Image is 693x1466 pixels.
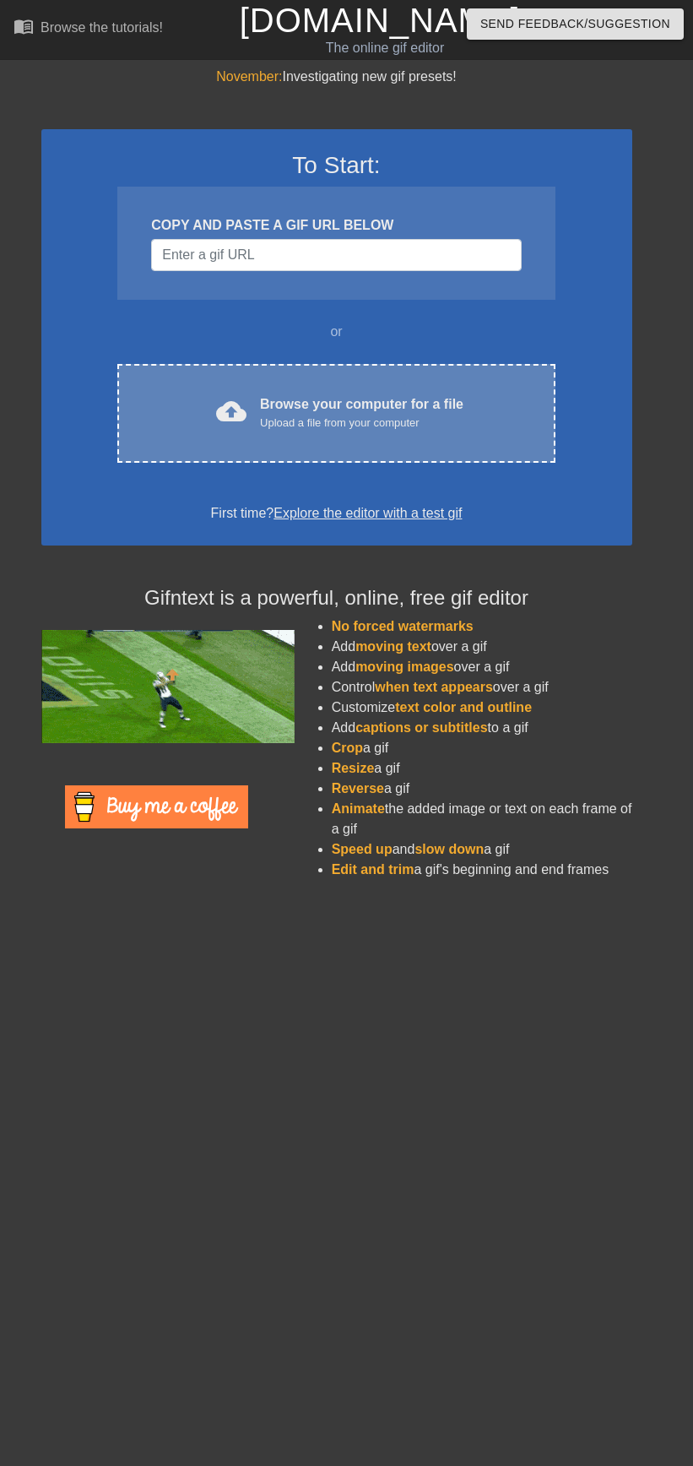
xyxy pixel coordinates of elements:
li: a gif [332,738,632,758]
li: the added image or text on each frame of a gif [332,799,632,839]
img: football_small.gif [41,630,295,743]
div: First time? [63,503,610,524]
li: a gif's beginning and end frames [332,860,632,880]
h4: Gifntext is a powerful, online, free gif editor [41,586,632,611]
span: Send Feedback/Suggestion [480,14,670,35]
li: Control over a gif [332,677,632,698]
span: slow down [414,842,484,856]
span: menu_book [14,16,34,36]
input: Username [151,239,521,271]
li: a gif [332,758,632,779]
a: Browse the tutorials! [14,16,163,42]
span: Edit and trim [332,862,414,877]
div: COPY AND PASTE A GIF URL BELOW [151,215,521,236]
span: No forced watermarks [332,619,474,633]
div: Browse the tutorials! [41,20,163,35]
a: Explore the editor with a test gif [273,506,462,520]
span: Reverse [332,781,384,795]
a: [DOMAIN_NAME] [240,2,521,39]
span: when text appears [375,680,493,694]
span: cloud_upload [216,396,246,426]
li: a gif [332,779,632,799]
li: and a gif [332,839,632,860]
li: Add over a gif [332,657,632,677]
div: The online gif editor [240,38,531,58]
li: Add to a gif [332,718,632,738]
img: Buy Me A Coffee [65,785,248,828]
div: Investigating new gif presets! [41,67,632,87]
span: moving images [355,660,453,674]
span: Speed up [332,842,393,856]
div: Browse your computer for a file [260,394,463,432]
li: Add over a gif [332,637,632,657]
div: Upload a file from your computer [260,415,463,432]
span: Crop [332,741,363,755]
span: November: [216,69,282,84]
div: or [85,322,588,342]
button: Send Feedback/Suggestion [467,8,684,40]
h3: To Start: [63,151,610,180]
span: captions or subtitles [355,720,487,735]
span: moving text [355,639,431,654]
li: Customize [332,698,632,718]
span: Resize [332,761,375,775]
span: text color and outline [395,700,532,714]
span: Animate [332,801,385,816]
